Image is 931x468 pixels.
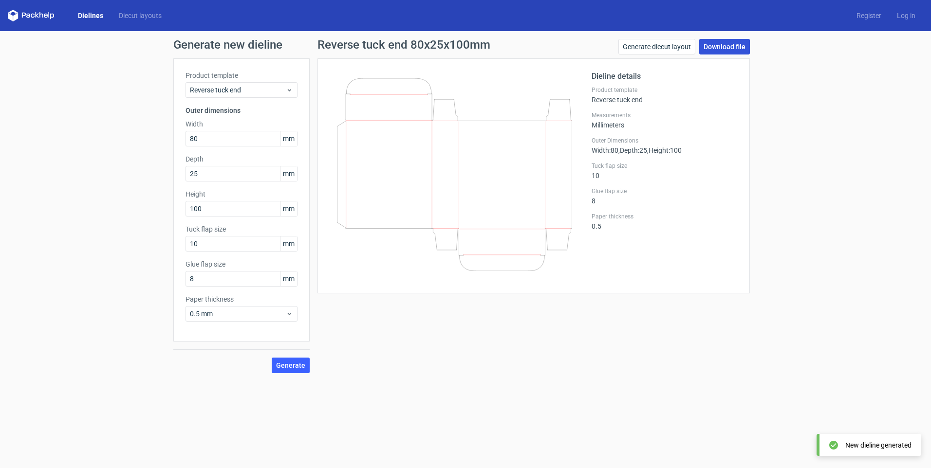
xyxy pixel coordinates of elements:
h1: Reverse tuck end 80x25x100mm [317,39,490,51]
label: Outer Dimensions [592,137,738,144]
a: Register [849,11,889,20]
label: Glue flap size [186,259,298,269]
div: Millimeters [592,111,738,129]
div: Reverse tuck end [592,86,738,104]
label: Width [186,119,298,129]
a: Dielines [70,11,111,20]
span: mm [280,131,297,146]
label: Product template [592,86,738,94]
label: Tuck flap size [186,224,298,234]
div: New dieline generated [845,440,912,450]
a: Diecut layouts [111,11,169,20]
label: Depth [186,154,298,164]
a: Download file [699,39,750,54]
label: Product template [186,71,298,80]
span: , Height : 100 [647,146,682,154]
span: Generate [276,362,305,369]
span: 0.5 mm [190,309,286,319]
span: mm [280,166,297,181]
span: mm [280,236,297,251]
span: Width : 80 [592,146,618,154]
h3: Outer dimensions [186,106,298,115]
div: 0.5 [592,213,738,230]
label: Measurements [592,111,738,119]
a: Generate diecut layout [618,39,695,54]
div: 10 [592,162,738,180]
span: mm [280,201,297,216]
span: mm [280,271,297,286]
a: Log in [889,11,923,20]
button: Generate [272,358,310,373]
label: Glue flap size [592,187,738,195]
div: 8 [592,187,738,205]
h2: Dieline details [592,71,738,82]
h1: Generate new dieline [173,39,758,51]
span: Reverse tuck end [190,85,286,95]
label: Tuck flap size [592,162,738,170]
span: , Depth : 25 [618,146,647,154]
label: Height [186,189,298,199]
label: Paper thickness [186,294,298,304]
label: Paper thickness [592,213,738,220]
